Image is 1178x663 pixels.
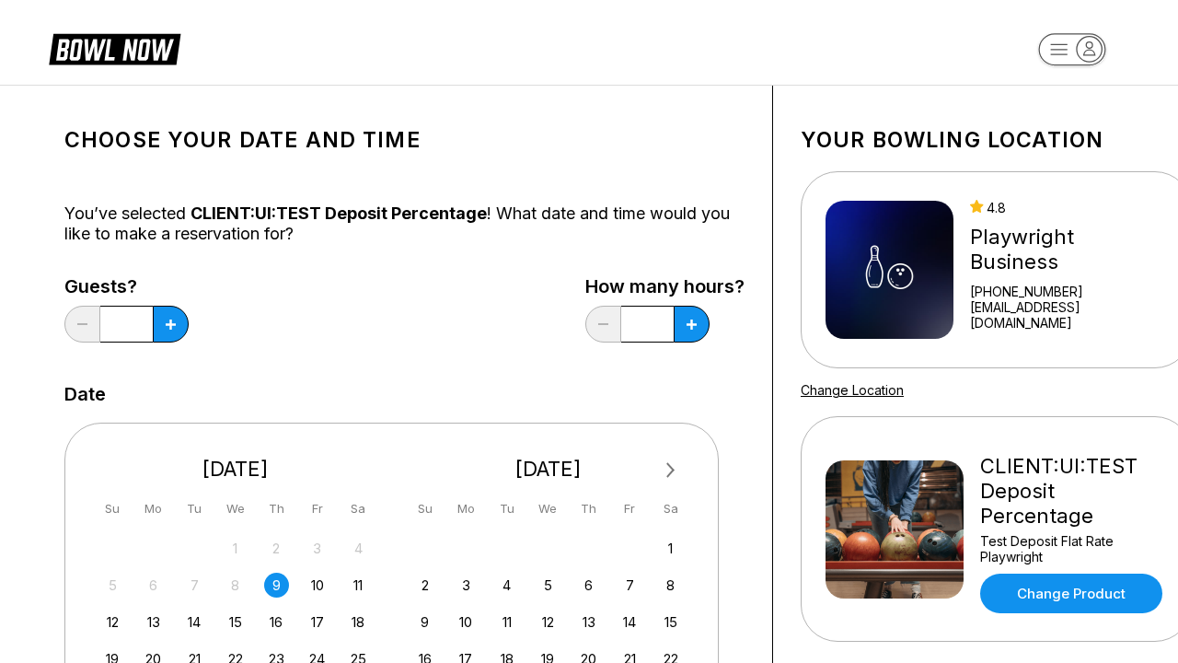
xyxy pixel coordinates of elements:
div: Tu [182,496,207,521]
div: We [223,496,248,521]
div: Choose Saturday, November 8th, 2025 [658,573,683,598]
div: Choose Monday, October 13th, 2025 [141,610,166,634]
div: Choose Friday, October 17th, 2025 [305,610,329,634]
a: Change Location [801,382,904,398]
div: Not available Friday, October 3rd, 2025 [305,536,329,561]
div: 4.8 [970,200,1167,215]
div: Su [412,496,437,521]
div: Choose Friday, November 14th, 2025 [618,610,642,634]
img: CLIENT:UI:TEST Deposit Percentage [826,460,964,599]
div: Choose Tuesday, October 14th, 2025 [182,610,207,634]
div: Choose Sunday, October 12th, 2025 [100,610,125,634]
div: Choose Monday, November 3rd, 2025 [454,573,479,598]
div: Mo [141,496,166,521]
div: Choose Tuesday, November 11th, 2025 [494,610,519,634]
div: Choose Friday, November 7th, 2025 [618,573,642,598]
div: Choose Thursday, October 16th, 2025 [264,610,289,634]
div: Choose Saturday, November 1st, 2025 [658,536,683,561]
div: [DATE] [93,457,378,482]
div: Choose Friday, October 10th, 2025 [305,573,329,598]
div: You’ve selected ! What date and time would you like to make a reservation for? [64,204,745,244]
div: Not available Monday, October 6th, 2025 [141,573,166,598]
label: Date [64,384,106,404]
div: Not available Saturday, October 4th, 2025 [346,536,371,561]
div: Not available Thursday, October 2nd, 2025 [264,536,289,561]
div: Choose Saturday, October 18th, 2025 [346,610,371,634]
div: We [536,496,560,521]
div: Th [264,496,289,521]
div: Not available Sunday, October 5th, 2025 [100,573,125,598]
div: Th [576,496,601,521]
div: Choose Wednesday, November 12th, 2025 [536,610,560,634]
div: Choose Sunday, November 2nd, 2025 [412,573,437,598]
a: Change Product [980,574,1162,613]
div: Choose Tuesday, November 4th, 2025 [494,573,519,598]
div: Playwright Business [970,225,1167,274]
label: How many hours? [585,276,745,297]
div: Tu [494,496,519,521]
a: [EMAIL_ADDRESS][DOMAIN_NAME] [970,299,1167,331]
div: Not available Wednesday, October 1st, 2025 [223,536,248,561]
div: [PHONE_NUMBER] [970,284,1167,299]
div: Choose Monday, November 10th, 2025 [454,610,479,634]
div: CLIENT:UI:TEST Deposit Percentage [980,454,1167,529]
label: Guests? [64,276,189,297]
h1: Choose your Date and time [64,127,745,153]
div: Choose Thursday, November 13th, 2025 [576,610,601,634]
div: Choose Wednesday, October 15th, 2025 [223,610,248,634]
div: Choose Sunday, November 9th, 2025 [412,610,437,634]
img: Playwright Business [826,201,953,339]
span: CLIENT:UI:TEST Deposit Percentage [191,204,487,223]
div: Sa [346,496,371,521]
div: Sa [658,496,683,521]
div: Fr [305,496,329,521]
div: Mo [454,496,479,521]
div: Choose Saturday, November 15th, 2025 [658,610,683,634]
div: Fr [618,496,642,521]
div: Not available Wednesday, October 8th, 2025 [223,573,248,598]
div: Choose Thursday, October 9th, 2025 [264,573,289,598]
div: Choose Wednesday, November 5th, 2025 [536,573,560,598]
div: Choose Thursday, November 6th, 2025 [576,573,601,598]
div: Choose Saturday, October 11th, 2025 [346,573,371,598]
div: Su [100,496,125,521]
div: [DATE] [406,457,691,482]
div: Not available Tuesday, October 7th, 2025 [182,573,207,598]
div: Test Deposit Flat Rate Playwright [980,533,1167,564]
button: Next Month [656,456,686,485]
